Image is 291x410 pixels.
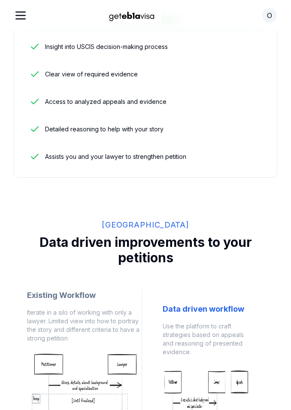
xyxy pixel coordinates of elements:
[27,301,142,349] p: Iterate in a silo of working with only a lawyer. Limited view into how to portray the story and d...
[45,125,164,134] span: Detailed reasoning to help with your story
[267,10,272,21] span: o
[102,8,162,23] img: geteb1avisa logo
[102,8,190,23] a: Home Page
[14,9,27,22] button: Open Menu
[45,70,138,79] span: Clear view of required evidence
[27,289,142,301] h1: Existing Workflow
[45,97,167,106] span: Access to analyzed appeals and evidence
[163,303,250,315] h1: Data driven workflow
[45,152,186,161] span: Assists you and your lawyer to strengthen petition
[163,315,250,363] p: Use the platform to craft strategies based on appeals and reasoning of presented evidence.
[45,43,168,51] span: Insight into USCIS decision-making process
[14,234,277,265] h2: Data driven improvements to your petitions
[262,8,277,23] button: Open your profile menu
[14,219,277,231] h2: [GEOGRAPHIC_DATA]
